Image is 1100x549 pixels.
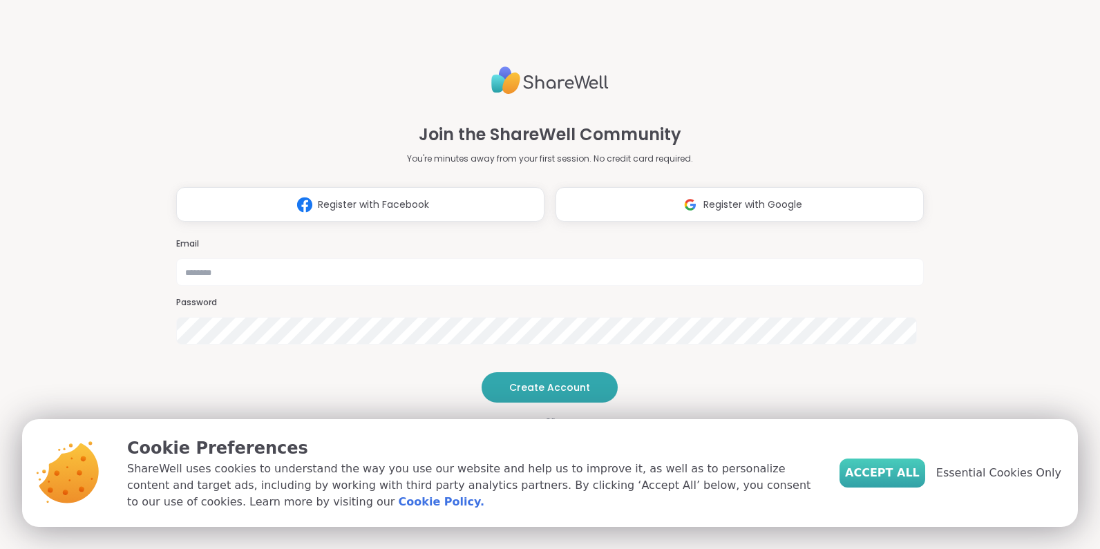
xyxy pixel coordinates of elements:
button: Accept All [840,459,925,488]
button: Register with Google [556,187,924,222]
span: Accept All [845,465,920,481]
img: ShareWell Logomark [677,192,703,218]
span: Register with Google [703,198,802,212]
span: Create Account [509,381,590,394]
button: Register with Facebook [176,187,544,222]
span: or [529,414,571,427]
img: ShareWell Logo [491,61,609,100]
h3: Password [176,297,924,309]
h1: Join the ShareWell Community [419,122,681,147]
p: Cookie Preferences [127,436,817,461]
img: ShareWell Logomark [292,192,318,218]
p: You're minutes away from your first session. No credit card required. [407,153,693,165]
a: Cookie Policy. [399,494,484,510]
span: Register with Facebook [318,198,429,212]
p: ShareWell uses cookies to understand the way you use our website and help us to improve it, as we... [127,461,817,510]
span: Essential Cookies Only [936,465,1061,481]
button: Create Account [482,372,618,403]
h3: Email [176,238,924,250]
